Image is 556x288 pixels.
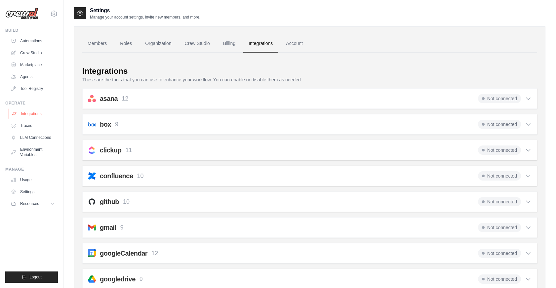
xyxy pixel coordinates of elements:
a: Environment Variables [8,144,58,160]
a: Members [82,35,112,53]
h2: confluence [100,171,133,181]
h2: Settings [90,7,200,15]
a: Integrations [243,35,278,53]
a: Organization [140,35,177,53]
p: 11 [125,146,132,155]
span: Not connected [478,197,521,206]
span: Not connected [478,274,521,284]
div: Build [5,28,58,33]
a: Crew Studio [179,35,215,53]
a: Usage [8,175,58,185]
img: googledrive.svg [88,275,96,283]
span: Resources [20,201,39,206]
a: LLM Connections [8,132,58,143]
p: 12 [122,94,128,103]
h2: box [100,120,111,129]
p: 9 [115,120,118,129]
a: Automations [8,36,58,46]
p: 10 [123,197,130,206]
a: Billing [218,35,241,53]
span: Logout [29,274,42,280]
span: Not connected [478,171,521,181]
a: Account [281,35,308,53]
h2: clickup [100,145,121,155]
img: gmail.svg [88,224,96,231]
p: These are the tools that you can use to enhance your workflow. You can enable or disable them as ... [82,76,537,83]
h2: github [100,197,119,206]
span: Not connected [478,223,521,232]
span: Not connected [478,120,521,129]
a: Settings [8,186,58,197]
button: Resources [8,198,58,209]
img: asana.svg [88,95,96,103]
img: github.svg [88,198,96,206]
span: Not connected [478,249,521,258]
a: Agents [8,71,58,82]
img: Logo [5,8,38,20]
h2: gmail [100,223,116,232]
p: 12 [151,249,158,258]
h2: googledrive [100,274,136,284]
p: Manage your account settings, invite new members, and more. [90,15,200,20]
img: confluence.svg [88,172,96,180]
img: clickup.svg [88,146,96,154]
h2: googleCalendar [100,249,147,258]
h2: asana [100,94,118,103]
a: Tool Registry [8,83,58,94]
a: Marketplace [8,60,58,70]
a: Crew Studio [8,48,58,58]
div: Operate [5,101,58,106]
a: Roles [115,35,137,53]
a: Traces [8,120,58,131]
button: Logout [5,271,58,283]
span: Not connected [478,145,521,155]
img: box.svg [88,120,96,128]
a: Integrations [9,108,59,119]
span: Not connected [478,94,521,103]
p: 10 [137,172,144,181]
p: 9 [120,223,124,232]
p: 9 [139,275,143,284]
div: Manage [5,167,58,172]
div: Integrations [82,66,128,76]
img: googleCalendar.svg [88,249,96,257]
